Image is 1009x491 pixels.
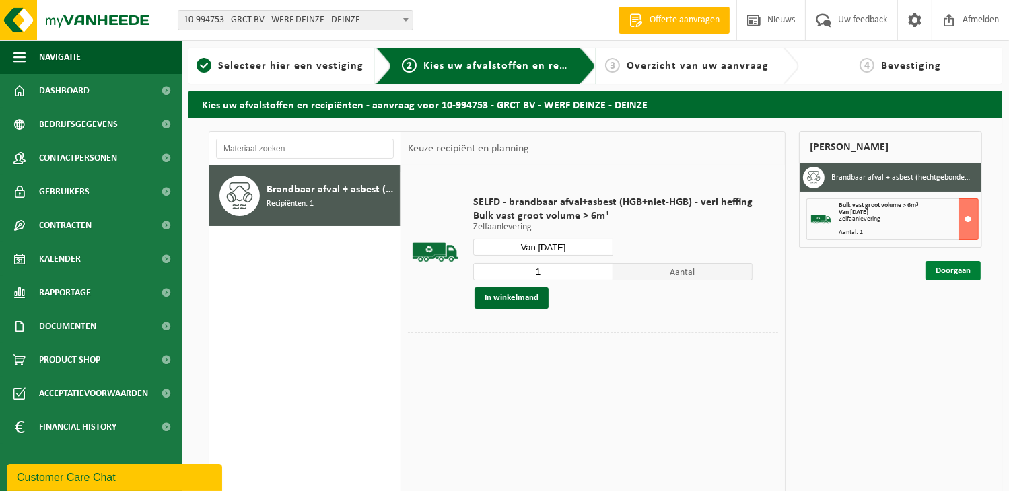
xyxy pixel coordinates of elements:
[39,309,96,343] span: Documenten
[839,202,918,209] span: Bulk vast groot volume > 6m³
[39,74,90,108] span: Dashboard
[267,198,314,211] span: Recipiënten: 1
[926,261,981,280] a: Doorgaan
[209,165,401,226] button: Brandbaar afval + asbest (hechtgebonden + niet-hechtgebonden) (conform verlaagde heffing) Recipië...
[195,58,365,74] a: 1Selecteer hier een vestiging
[39,40,81,74] span: Navigatie
[178,10,413,30] span: 10-994753 - GRCT BV - WERF DEINZE - DEINZE
[613,263,753,280] span: Aantal
[188,91,1002,117] h2: Kies uw afvalstoffen en recipiënten - aanvraag voor 10-994753 - GRCT BV - WERF DEINZE - DEINZE
[39,141,117,175] span: Contactpersonen
[473,196,753,209] span: SELFD - brandbaar afval+asbest (HGB+niet-HGB) - verl heffing
[39,410,116,444] span: Financial History
[401,132,536,165] div: Keuze recipiënt en planning
[831,167,971,188] h3: Brandbaar afval + asbest (hechtgebonden + niet-hechtgebonden) (conform verlaagde heffing)
[881,61,941,71] span: Bevestiging
[39,209,92,242] span: Contracten
[39,377,148,410] span: Acceptatievoorwaarden
[475,287,549,309] button: In winkelmand
[799,131,982,163] div: [PERSON_NAME]
[39,242,81,276] span: Kalender
[473,239,613,256] input: Selecteer datum
[473,209,753,223] span: Bulk vast groot volume > 6m³
[7,461,225,491] iframe: chat widget
[627,61,769,71] span: Overzicht van uw aanvraag
[473,223,753,232] p: Zelfaanlevering
[197,58,211,73] span: 1
[39,108,118,141] span: Bedrijfsgegevens
[216,139,394,159] input: Materiaal zoeken
[646,13,723,27] span: Offerte aanvragen
[39,175,90,209] span: Gebruikers
[178,11,413,30] span: 10-994753 - GRCT BV - WERF DEINZE - DEINZE
[839,209,868,216] strong: Van [DATE]
[605,58,620,73] span: 3
[39,343,100,377] span: Product Shop
[839,229,978,236] div: Aantal: 1
[839,216,978,223] div: Zelfaanlevering
[423,61,608,71] span: Kies uw afvalstoffen en recipiënten
[267,182,396,198] span: Brandbaar afval + asbest (hechtgebonden + niet-hechtgebonden) (conform verlaagde heffing)
[402,58,417,73] span: 2
[619,7,730,34] a: Offerte aanvragen
[218,61,363,71] span: Selecteer hier een vestiging
[39,276,91,309] span: Rapportage
[860,58,874,73] span: 4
